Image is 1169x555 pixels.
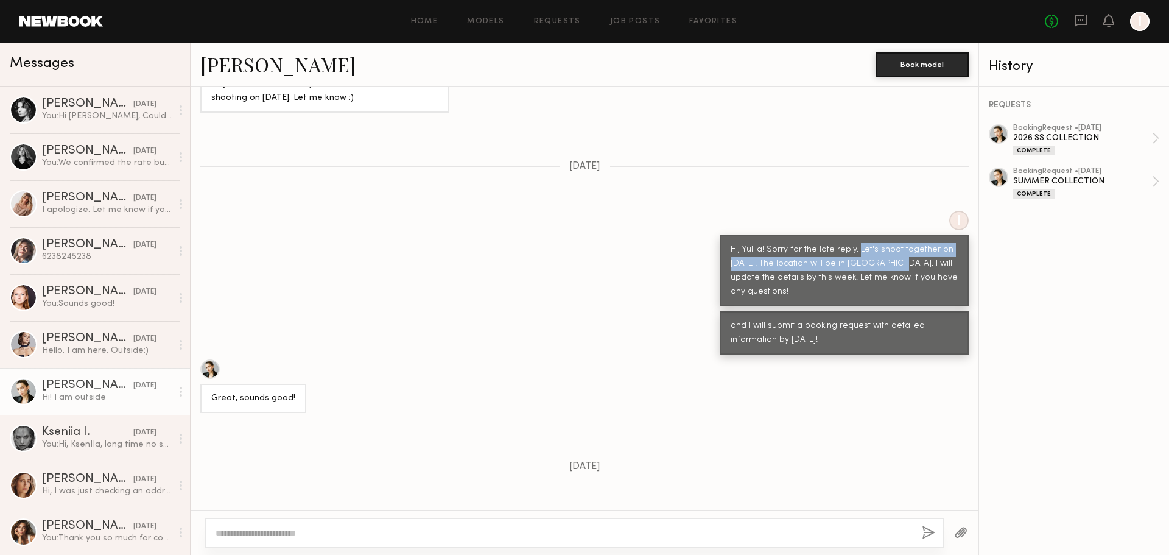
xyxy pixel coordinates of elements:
div: [PERSON_NAME] [42,239,133,251]
div: [DATE] [133,239,156,251]
div: REQUESTS [989,101,1159,110]
div: Great, sounds good! [211,392,295,406]
div: [PERSON_NAME] [42,192,133,204]
div: [DATE] [133,474,156,486]
div: I apologize. Let me know if you still want me to come in for a casting. I can come [DATE] :) [42,204,172,216]
div: 2026 SS COLLECTION [1013,132,1152,144]
a: Job Posts [610,18,661,26]
div: [PERSON_NAME] [42,520,133,532]
a: bookingRequest •[DATE]SUMMER COLLECTIONComplete [1013,168,1159,199]
div: [PERSON_NAME] [42,145,133,157]
div: Complete [1013,146,1055,155]
span: Messages [10,57,74,71]
a: Book model [876,58,969,69]
div: booking Request • [DATE] [1013,124,1152,132]
a: [PERSON_NAME] [200,51,356,77]
div: You: Thank you so much for coming to the casting this time! Unfortunately, it looks like we won't... [42,532,172,544]
div: [PERSON_NAME] [42,286,133,298]
div: Hello. I am here. Outside:) [42,345,172,356]
a: I [1130,12,1150,31]
div: booking Request • [DATE] [1013,168,1152,175]
a: Favorites [689,18,737,26]
div: [PERSON_NAME] [42,333,133,345]
div: [DATE] [133,286,156,298]
div: [DATE] [133,521,156,532]
span: [DATE] [569,161,600,172]
div: Hi, Yuliia! Sorry for the late reply. Let's shoot together on [DATE]! The location will be in [GE... [731,243,958,299]
a: Models [467,18,504,26]
div: You: Hi, KsenIIa, long time no see~ We’re hoping to do a quick casting. Would you be able to come... [42,439,172,450]
span: [DATE] [569,462,600,472]
div: You: Sounds good! [42,298,172,309]
div: [DATE] [133,99,156,110]
div: You: We confirmed the rate but we don't have time for the casting next week. If we can change the... [42,157,172,169]
div: and I will submit a booking request with detailed information by [DATE]! [731,319,958,347]
div: [DATE] [133,427,156,439]
div: [DATE] [133,333,156,345]
div: [PERSON_NAME] [42,380,133,392]
div: [DATE] [133,146,156,157]
div: Hi! I am outside [42,392,172,403]
div: History [989,60,1159,74]
button: Book model [876,52,969,77]
div: Hi, I was just checking an address for [DATE]. Is there a suite number ? [42,486,172,497]
div: Hi! Just want to check if you’re still interested in shooting on [DATE]. Let me know :) [211,77,438,105]
a: Requests [534,18,581,26]
div: You: Hi [PERSON_NAME], Could you share your IG if it's possible? [42,110,172,122]
div: 6238245238 [42,251,172,263]
div: [PERSON_NAME] [42,473,133,486]
a: bookingRequest •[DATE]2026 SS COLLECTIONComplete [1013,124,1159,155]
div: [PERSON_NAME] [42,98,133,110]
div: [DATE] [133,193,156,204]
div: [DATE] [133,380,156,392]
div: SUMMER COLLECTION [1013,175,1152,187]
div: Kseniia I. [42,426,133,439]
a: Home [411,18,438,26]
div: Complete [1013,189,1055,199]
